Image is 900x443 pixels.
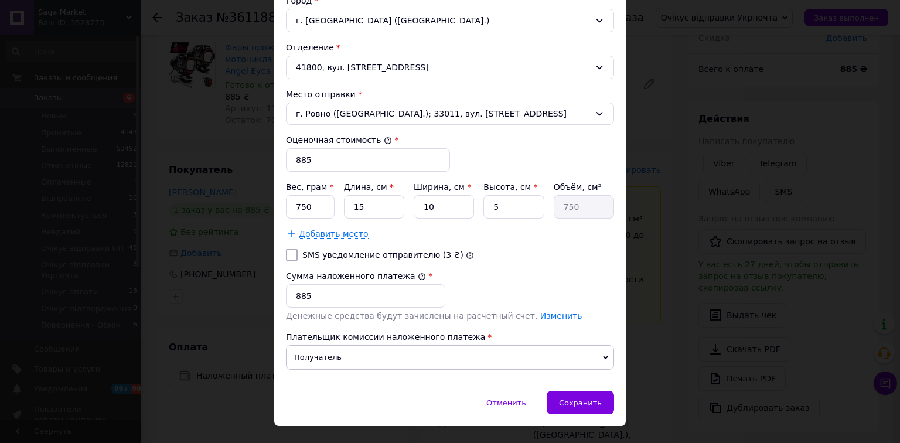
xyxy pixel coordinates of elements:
label: Длина, см [344,182,394,192]
span: Получатель [286,345,614,370]
div: Место отправки [286,88,614,100]
label: Высота, см [483,182,537,192]
label: Ширина, см [414,182,471,192]
span: Плательщик комиссии наложенного платежа [286,332,485,342]
label: Вес, грам [286,182,334,192]
span: г. Ровно ([GEOGRAPHIC_DATA].); 33011, вул. [STREET_ADDRESS] [296,108,590,120]
div: 41800, вул. [STREET_ADDRESS] [286,56,614,79]
span: Денежные средства будут зачислены на расчетный счет. [286,311,582,321]
div: Отделение [286,42,614,53]
span: Отменить [486,398,526,407]
div: г. [GEOGRAPHIC_DATA] ([GEOGRAPHIC_DATA].) [286,9,614,32]
span: Добавить место [299,229,369,239]
a: Изменить [540,311,582,321]
label: Сумма наложенного платежа [286,271,426,281]
span: Сохранить [559,398,602,407]
label: SMS уведомление отправителю (3 ₴) [302,250,463,260]
label: Оценочная стоимость [286,135,392,145]
div: Объём, см³ [554,181,614,193]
